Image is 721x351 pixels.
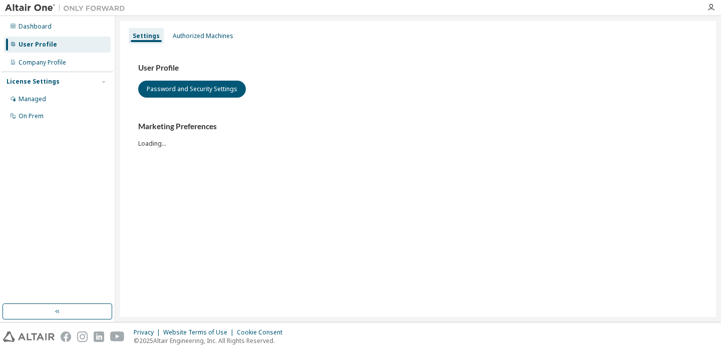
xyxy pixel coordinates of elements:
[173,32,233,40] div: Authorized Machines
[133,32,160,40] div: Settings
[94,331,104,342] img: linkedin.svg
[138,63,698,73] h3: User Profile
[19,41,57,49] div: User Profile
[61,331,71,342] img: facebook.svg
[138,122,698,147] div: Loading...
[19,23,52,31] div: Dashboard
[3,331,55,342] img: altair_logo.svg
[163,328,237,336] div: Website Terms of Use
[110,331,125,342] img: youtube.svg
[138,122,698,132] h3: Marketing Preferences
[77,331,88,342] img: instagram.svg
[5,3,130,13] img: Altair One
[19,95,46,103] div: Managed
[237,328,288,336] div: Cookie Consent
[134,336,288,345] p: © 2025 Altair Engineering, Inc. All Rights Reserved.
[138,81,246,98] button: Password and Security Settings
[19,112,44,120] div: On Prem
[134,328,163,336] div: Privacy
[19,59,66,67] div: Company Profile
[7,78,60,86] div: License Settings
